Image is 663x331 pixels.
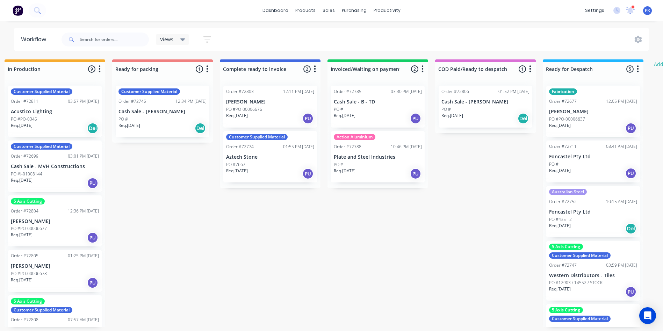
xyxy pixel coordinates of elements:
p: PO #PO-00006676 [226,106,262,113]
p: Cash Sale - [PERSON_NAME] [118,109,207,115]
div: 10:46 PM [DATE] [391,144,422,150]
div: Del [195,123,206,134]
div: Order #72774 [226,144,254,150]
p: Req. [DATE] [549,286,571,292]
div: Del [87,123,98,134]
p: PO #12903 / 14552 / STOCK [549,280,603,286]
div: Order #72788 [334,144,361,150]
div: 01:25 PM [DATE] [68,253,99,259]
div: PU [625,168,636,179]
p: Req. [DATE] [226,113,248,119]
div: 5 Axis Cutting [11,298,45,304]
div: Action Aluminium [334,134,375,140]
p: [PERSON_NAME] [11,218,99,224]
div: Order #72808 [11,317,38,323]
div: Customer Supplied MaterialOrder #7274512:34 PM [DATE]Cash Sale - [PERSON_NAME]PO #Req.[DATE]Del [116,86,209,137]
p: Req. [DATE] [334,113,355,119]
div: 03:59 PM [DATE] [606,262,637,268]
p: PO #PO-00006677 [11,225,47,232]
div: Order #72803 [226,88,254,95]
div: 5 Axis Cutting [549,307,583,313]
div: PU [625,123,636,134]
div: Order #72806 [441,88,469,95]
p: Req. [DATE] [549,122,571,129]
div: sales [319,5,338,16]
p: [PERSON_NAME] [11,263,99,269]
div: Customer Supplied MaterialOrder #7277401:55 PM [DATE]Aztech StonePO #7667Req.[DATE]PU [223,131,317,182]
input: Search for orders... [80,33,149,46]
div: Order #72677 [549,98,577,105]
p: Cash Sale - MVH Constructions [11,164,99,170]
p: Req. [DATE] [118,122,140,129]
p: Plate and Steel Industries [334,154,422,160]
div: Workflow [21,35,50,44]
p: Req. [DATE] [11,122,33,129]
div: Order #72711 [549,143,577,150]
div: Customer Supplied Material [118,88,180,95]
div: Action AluminiumOrder #7278810:46 PM [DATE]Plate and Steel IndustriesPO #Req.[DATE]PU [331,131,425,182]
div: PU [87,277,98,288]
p: Req. [DATE] [549,167,571,174]
p: Western Distributors - Tiles [549,273,637,279]
div: Order #7278503:30 PM [DATE]Cash Sale - B - TDPO #Req.[DATE]PU [331,86,425,128]
div: PU [87,178,98,189]
div: Fabrication [549,88,577,95]
p: Aztech Stone [226,154,314,160]
div: PU [410,113,421,124]
span: Views [160,36,173,43]
span: PR [645,7,650,14]
div: products [292,5,319,16]
div: Open Intercom Messenger [639,307,656,324]
div: Order #7280312:11 PM [DATE][PERSON_NAME]PO #PO-00006676Req.[DATE]PU [223,86,317,128]
div: Order #7271108:41 AM [DATE]Foncastel Pty LtdPO #Req.[DATE]PU [546,141,640,182]
div: FabricationOrder #7267712:05 PM [DATE][PERSON_NAME]PO #PO-00006637Req.[DATE]PU [546,86,640,137]
p: PO # [441,106,451,113]
div: 12:11 PM [DATE] [283,88,314,95]
p: Foncastel Pty Ltd [549,209,637,215]
p: Cash Sale - B - TD [334,99,422,105]
a: dashboard [259,5,292,16]
div: 01:52 PM [DATE] [498,88,529,95]
div: Order #72747 [549,262,577,268]
div: Del [518,113,529,124]
p: PO # [334,106,343,113]
div: 5 Axis CuttingCustomer Supplied MaterialOrder #7274703:59 PM [DATE]Western Distributors - TilesPO... [546,241,640,301]
div: 01:55 PM [DATE] [283,144,314,150]
div: Customer Supplied MaterialOrder #7281103:57 PM [DATE]Acustico LightingPO #PO-0345Req.[DATE]Del [8,86,102,137]
div: PU [625,286,636,297]
p: Req. [DATE] [549,223,571,229]
p: Req. [DATE] [11,232,33,238]
p: Req. [DATE] [441,113,463,119]
div: Order #72804 [11,208,38,214]
div: 03:30 PM [DATE] [391,88,422,95]
div: 08:41 AM [DATE] [606,143,637,150]
div: Australian SteelOrder #7275210:15 AM [DATE]Foncastel Pty LtdPO #435 - 2Req.[DATE]Del [546,186,640,237]
div: Customer Supplied Material [11,88,72,95]
div: 10:15 AM [DATE] [606,199,637,205]
div: 07:57 AM [DATE] [68,317,99,323]
div: Customer Supplied Material [11,143,72,150]
div: 12:36 PM [DATE] [68,208,99,214]
div: Australian Steel [549,189,587,195]
p: Acustico Lighting [11,109,99,115]
div: PU [87,232,98,243]
div: 12:05 PM [DATE] [606,98,637,105]
div: Order #7280501:25 PM [DATE][PERSON_NAME]PO #PO-00006678Req.[DATE]PU [8,250,102,292]
p: PO # [118,116,128,122]
div: Order #72805 [11,253,38,259]
div: PU [410,168,421,179]
div: Order #72752 [549,199,577,205]
div: 12:34 PM [DATE] [175,98,207,105]
p: PO # [549,161,558,167]
div: Order #7280601:52 PM [DATE]Cash Sale - [PERSON_NAME]PO #Req.[DATE]Del [439,86,532,128]
p: Req. [DATE] [11,277,33,283]
p: PO #J-01008144 [11,171,42,177]
div: 5 Axis CuttingOrder #7280412:36 PM [DATE][PERSON_NAME]PO #PO-00006677Req.[DATE]PU [8,195,102,247]
div: Customer Supplied Material [549,252,611,259]
p: PO #PO-00006678 [11,271,47,277]
div: Customer Supplied Material [549,316,611,322]
p: [PERSON_NAME] [226,99,314,105]
div: purchasing [338,5,370,16]
p: PO #PO-0345 [11,116,37,122]
p: [PERSON_NAME] [549,109,637,115]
